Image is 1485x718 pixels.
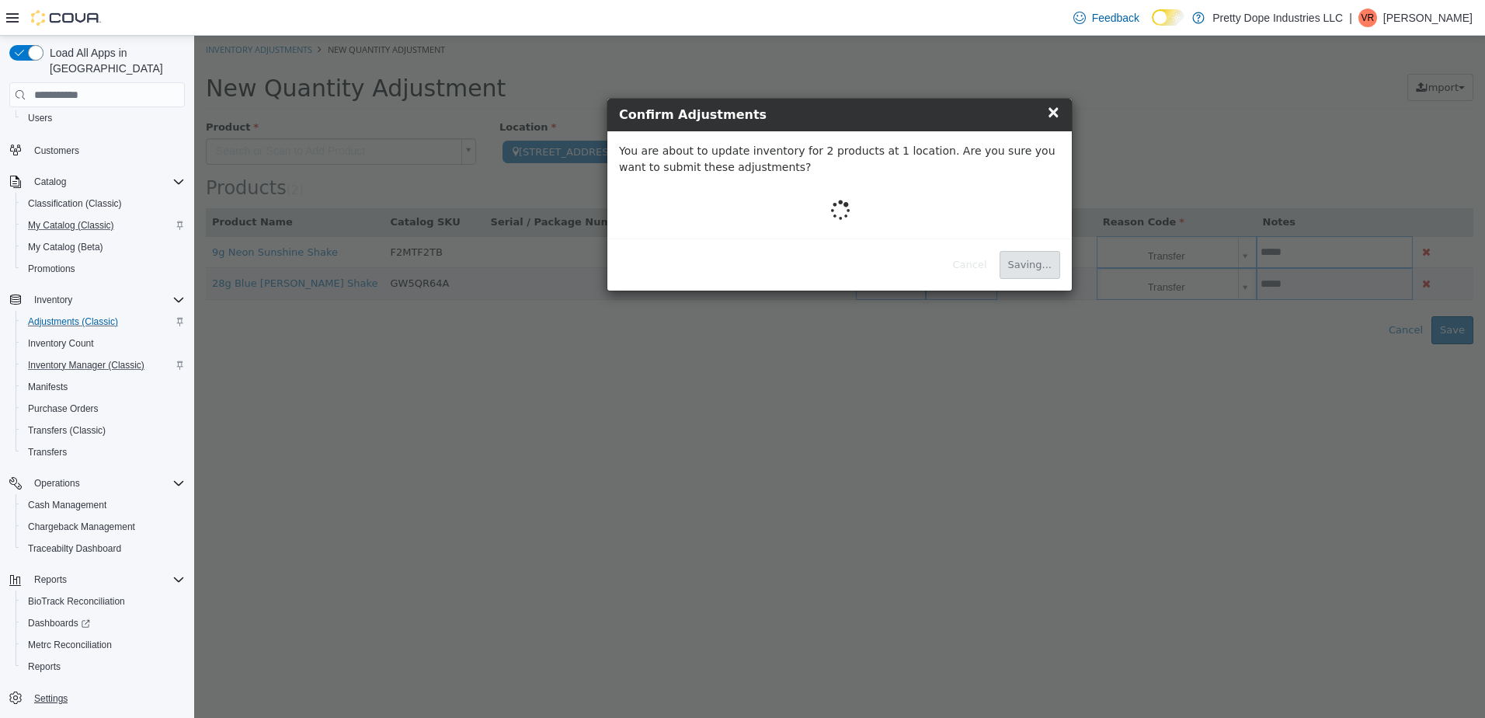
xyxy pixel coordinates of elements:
button: Manifests [16,376,191,398]
span: Transfers [28,446,67,458]
span: Reports [28,570,185,589]
button: BioTrack Reconciliation [16,591,191,612]
span: Settings [34,692,68,705]
p: | [1349,9,1352,27]
span: Chargeback Management [22,518,185,536]
span: Load All Apps in [GEOGRAPHIC_DATA] [43,45,185,76]
a: Adjustments (Classic) [22,312,124,331]
button: Inventory Manager (Classic) [16,354,191,376]
span: Adjustments (Classic) [22,312,185,331]
a: Promotions [22,260,82,278]
span: Operations [34,477,80,490]
span: × [852,67,866,85]
span: Reports [28,660,61,673]
span: Users [22,109,185,127]
a: Feedback [1067,2,1146,33]
a: Transfers (Classic) [22,421,112,440]
a: Users [22,109,58,127]
span: Inventory Count [22,334,185,353]
span: Inventory Manager (Classic) [22,356,185,375]
button: Reports [28,570,73,589]
button: My Catalog (Beta) [16,236,191,258]
span: Reports [22,657,185,676]
a: Reports [22,657,67,676]
button: Saving... [805,215,866,243]
button: Purchase Orders [16,398,191,420]
a: Dashboards [22,614,96,633]
span: Inventory [34,294,72,306]
button: Catalog [28,173,72,191]
span: Promotions [28,263,75,275]
span: Chargeback Management [28,521,135,533]
span: My Catalog (Classic) [22,216,185,235]
button: Catalog [3,171,191,193]
span: Traceabilty Dashboard [28,542,121,555]
span: Users [28,112,52,124]
a: BioTrack Reconciliation [22,592,131,611]
a: Manifests [22,378,74,396]
span: Classification (Classic) [28,197,122,210]
p: [PERSON_NAME] [1383,9,1473,27]
a: Inventory Count [22,334,100,353]
span: Feedback [1092,10,1139,26]
p: Pretty Dope Industries LLC [1212,9,1343,27]
span: Dashboards [22,614,185,633]
button: Classification (Classic) [16,193,191,214]
button: Transfers (Classic) [16,420,191,441]
a: Settings [28,689,74,708]
button: Inventory Count [16,333,191,354]
button: Adjustments (Classic) [16,311,191,333]
a: Customers [28,141,85,160]
span: Metrc Reconciliation [28,639,112,651]
button: Inventory [28,291,78,309]
p: You are about to update inventory for 2 products at 1 location. Are you sure you want to submit t... [425,107,866,140]
a: Chargeback Management [22,518,141,536]
span: Metrc Reconciliation [22,636,185,654]
span: Traceabilty Dashboard [22,539,185,558]
span: Cash Management [22,496,185,514]
button: Customers [3,138,191,161]
span: Customers [34,145,79,157]
span: VR [1362,9,1375,27]
button: Settings [3,687,191,709]
button: Operations [3,472,191,494]
span: Reports [34,573,67,586]
span: My Catalog (Beta) [22,238,185,256]
span: Transfers [22,443,185,462]
button: Traceabilty Dashboard [16,538,191,559]
button: Chargeback Management [16,516,191,538]
span: Purchase Orders [28,403,99,415]
button: Operations [28,474,86,493]
span: Operations [28,474,185,493]
a: Transfers [22,443,73,462]
button: My Catalog (Classic) [16,214,191,236]
span: My Catalog (Beta) [28,241,103,253]
a: Inventory Manager (Classic) [22,356,151,375]
span: Promotions [22,260,185,278]
span: Settings [28,688,185,708]
button: Users [16,107,191,129]
div: Victoria Richardson [1358,9,1377,27]
button: Promotions [16,258,191,280]
img: Cova [31,10,101,26]
a: My Catalog (Beta) [22,238,110,256]
span: Customers [28,140,185,159]
span: Purchase Orders [22,399,185,418]
span: Manifests [22,378,185,396]
a: Classification (Classic) [22,194,128,213]
span: Catalog [34,176,66,188]
span: BioTrack Reconciliation [22,592,185,611]
a: Cash Management [22,496,113,514]
a: Purchase Orders [22,399,105,418]
button: Reports [3,569,191,591]
button: Cancel [750,215,802,243]
button: Reports [16,656,191,678]
span: Dashboards [28,617,90,629]
span: Classification (Classic) [22,194,185,213]
span: Manifests [28,381,68,393]
button: Metrc Reconciliation [16,634,191,656]
span: Inventory Count [28,337,94,350]
a: Metrc Reconciliation [22,636,118,654]
input: Dark Mode [1152,9,1184,26]
span: My Catalog (Classic) [28,219,114,232]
